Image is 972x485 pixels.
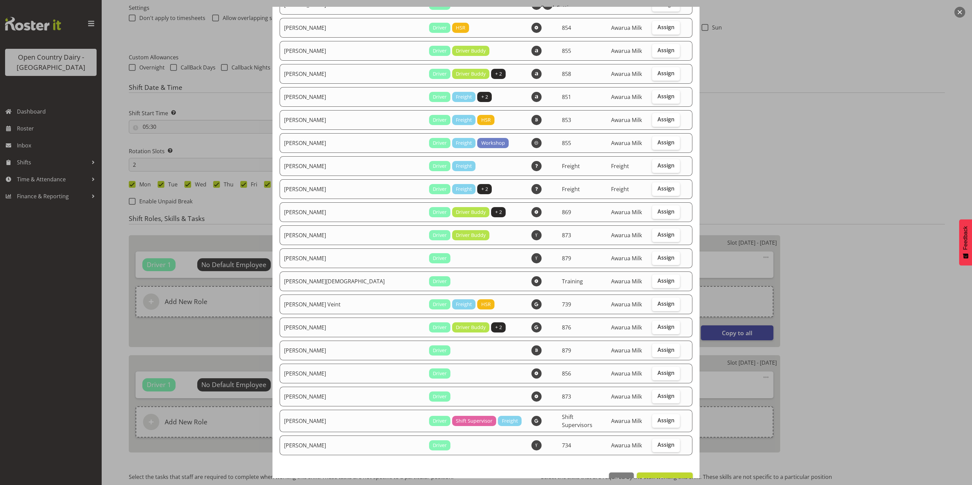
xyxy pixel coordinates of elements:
td: [PERSON_NAME] [280,87,425,107]
td: [PERSON_NAME] [280,133,425,153]
td: [PERSON_NAME] [280,64,425,84]
span: 854 [562,24,571,32]
td: [PERSON_NAME] [280,410,425,432]
span: Driver [433,70,447,78]
span: Shift Supervisor [456,417,492,425]
td: [PERSON_NAME] [280,364,425,383]
span: Driver [433,324,447,331]
span: Awarua Milk [611,301,642,308]
span: Freight [456,93,472,101]
span: Assign [657,323,674,330]
span: Driver [433,393,447,400]
span: Assign [657,417,674,424]
span: Assign [657,231,674,238]
span: Driver [433,162,447,170]
span: Assign [657,392,674,399]
span: Freight [456,116,472,124]
span: Workshop [481,139,505,147]
span: Close [614,476,629,484]
span: Driver [433,301,447,308]
span: Assign [657,185,674,192]
span: Awarua Milk [611,347,642,354]
span: 851 [562,93,571,101]
td: [PERSON_NAME] [280,225,425,245]
span: Driver Buddy [456,47,486,55]
span: Driver [433,370,447,377]
span: Assign [657,47,674,54]
span: 734 [562,442,571,449]
span: Driver [433,24,447,32]
span: Feedback [963,226,969,250]
span: HSR [481,116,491,124]
span: Driver Buddy [456,70,486,78]
span: HSR [456,24,465,32]
span: Awarua Milk [611,47,642,55]
span: + 2 [495,324,502,331]
span: Assign [657,70,674,77]
span: Awarua Milk [611,442,642,449]
span: 739 [562,301,571,308]
span: + 2 [481,93,488,101]
span: Freight [456,139,472,147]
span: Awarua Milk [611,417,642,425]
span: + 2 [481,185,488,193]
span: HSR [481,301,491,308]
span: Assign [657,162,674,169]
span: Assign [657,1,674,7]
span: Awarua Milk [611,116,642,124]
span: Awarua Milk [611,231,642,239]
span: Awarua Milk [611,370,642,377]
span: Freight [611,162,629,170]
span: Training [562,278,583,285]
td: [PERSON_NAME][DEMOGRAPHIC_DATA] [280,271,425,291]
span: 869 [562,208,571,216]
span: Assign [657,300,674,307]
span: Assign [657,369,674,376]
td: [PERSON_NAME] [280,248,425,268]
span: Driver [433,417,447,425]
span: Freight [562,162,580,170]
span: Awarua Milk [611,255,642,262]
span: Driver [433,139,447,147]
span: Assign [657,116,674,123]
span: Driver [433,255,447,262]
span: Assign [657,139,674,146]
span: Awarua Milk [611,139,642,147]
span: Awarua Milk [611,393,642,400]
span: Driver [433,116,447,124]
td: [PERSON_NAME] [280,387,425,406]
span: Awarua Milk [611,93,642,101]
span: Driver [433,347,447,354]
span: Driver [433,231,447,239]
td: [PERSON_NAME] [280,318,425,337]
span: 853 [562,116,571,124]
td: [PERSON_NAME] [280,179,425,199]
span: + 2 [495,70,502,78]
span: Assign [657,441,674,448]
td: [PERSON_NAME] [280,436,425,455]
td: [PERSON_NAME] [280,156,425,176]
td: [PERSON_NAME] [280,341,425,360]
span: Freight [611,185,629,193]
span: Assign [657,254,674,261]
td: [PERSON_NAME] [280,18,425,38]
span: Assign [657,277,674,284]
button: Feedback - Show survey [959,219,972,265]
span: Driver Buddy [456,208,486,216]
td: [PERSON_NAME] [280,202,425,222]
span: Driver [433,185,447,193]
span: Freight [502,417,518,425]
span: Driver [433,93,447,101]
span: 873 [562,393,571,400]
span: 858 [562,70,571,78]
span: Assign [657,24,674,31]
span: Awarua Milk [611,1,642,8]
span: 855 [562,47,571,55]
span: Awarua Milk [611,208,642,216]
span: 873 [562,231,571,239]
span: 879 [562,255,571,262]
td: [PERSON_NAME] Veint [280,295,425,314]
span: 855 [562,139,571,147]
span: Driver Buddy [456,231,486,239]
span: Awarua Milk [611,278,642,285]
